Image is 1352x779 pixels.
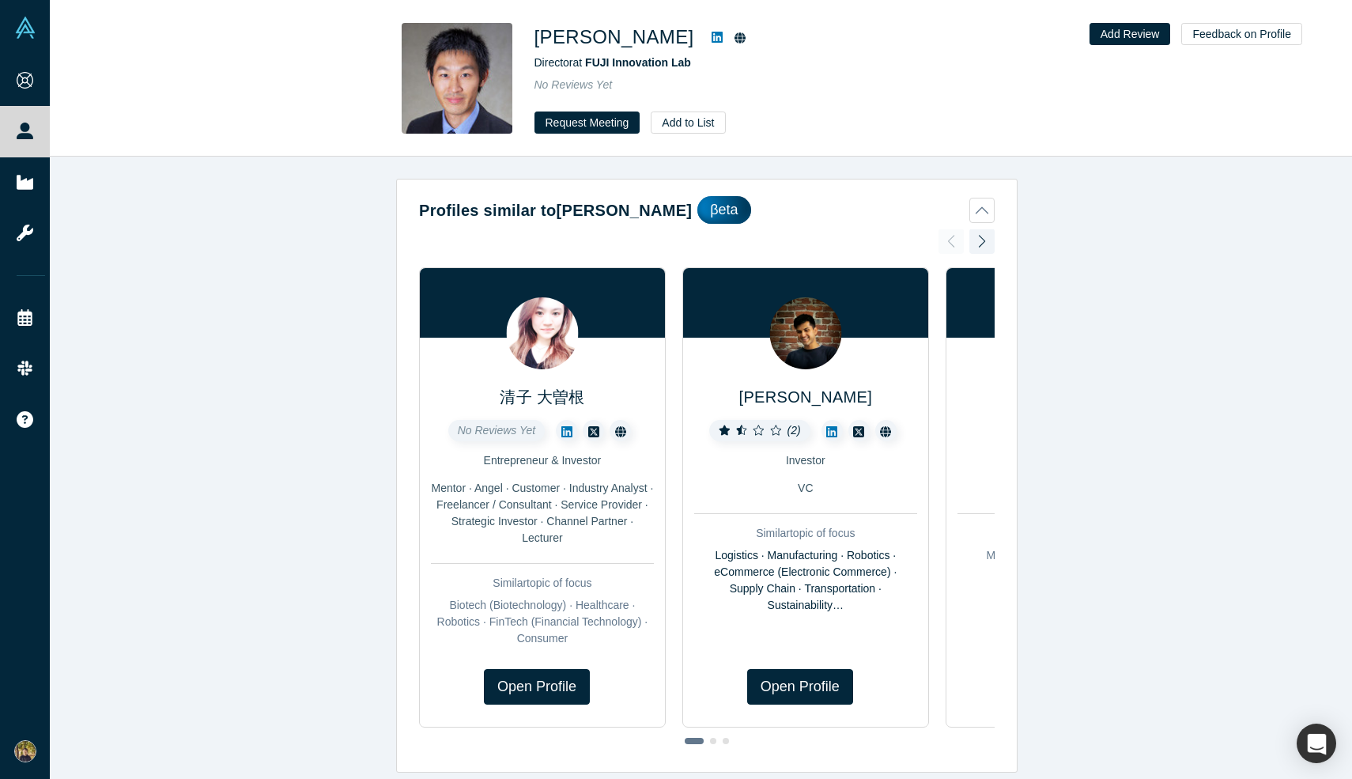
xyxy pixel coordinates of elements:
[651,112,725,134] button: Add to List
[534,56,691,69] span: Director at
[500,388,584,406] a: 清子 大曽根
[534,23,694,51] h1: [PERSON_NAME]
[739,388,872,406] a: [PERSON_NAME]
[697,196,750,224] div: βeta
[534,78,613,91] span: No Reviews Yet
[534,112,640,134] button: Request Meeting
[484,669,590,705] a: Open Profile
[694,547,917,614] div: Logistics · Manufacturing · Robotics · eCommerce (Electronic Commerce) · Supply Chain · Transport...
[585,56,691,69] a: FUJI Innovation Lab
[1090,23,1171,45] button: Add Review
[694,525,917,542] div: Similar topic of focus
[769,297,841,369] img: Aditya Raghupathy's Profile Image
[14,740,36,762] img: Takafumi Kawano's Account
[14,17,36,39] img: Alchemist Vault Logo
[431,575,654,592] div: Similar topic of focus
[957,480,1180,497] div: VC
[431,480,654,546] div: Mentor · Angel · Customer · Industry Analyst · Freelancer / Consultant · Service Provider · Strat...
[747,669,853,705] a: Open Profile
[786,454,825,467] span: Investor
[419,196,995,224] button: Profiles similar to[PERSON_NAME]βeta
[484,454,602,467] span: Entrepreneur & Investor
[419,199,692,222] h2: Profiles similar to [PERSON_NAME]
[787,424,801,437] i: ( 2 )
[506,297,578,369] img: 清子 大曽根's Profile Image
[402,23,512,134] img: Daisuke Nogiwa's Profile Image
[986,549,1151,562] span: Mobility · Logistics · Supply Chain
[458,424,536,437] span: No Reviews Yet
[694,480,917,497] div: VC
[1181,23,1302,45] button: Feedback on Profile
[957,525,1180,542] div: Similar topic of focus
[437,599,648,645] span: Biotech (Biotechnology) · Healthcare · Robotics · FinTech (Financial Technology) · Consumer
